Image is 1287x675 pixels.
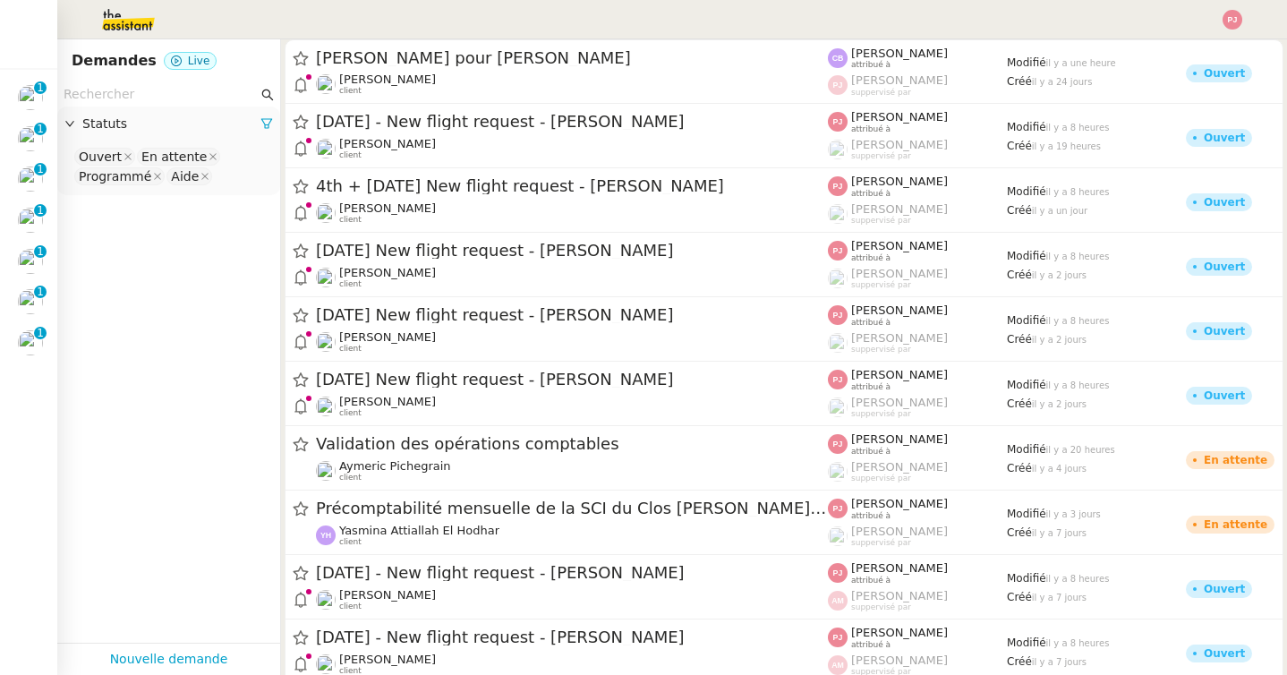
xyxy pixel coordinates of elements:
[339,150,362,160] span: client
[851,432,948,446] span: [PERSON_NAME]
[316,268,336,287] img: users%2FC9SBsJ0duuaSgpQFj5LgoEX8n0o2%2Favatar%2Fec9d51b8-9413-4189-adfb-7be4d8c96a3c
[1046,638,1110,648] span: il y a 8 heures
[74,148,135,166] nz-select-item: Ouvert
[339,266,436,279] span: [PERSON_NAME]
[1046,316,1110,326] span: il y a 8 heures
[851,138,948,151] span: [PERSON_NAME]
[1046,574,1110,584] span: il y a 8 heures
[1007,526,1032,539] span: Créé
[851,151,911,161] span: suppervisé par
[316,524,828,547] app-user-detailed-label: client
[851,497,948,510] span: [PERSON_NAME]
[339,330,436,344] span: [PERSON_NAME]
[828,368,1007,391] app-user-label: attribué à
[64,84,258,105] input: Rechercher
[1007,56,1046,69] span: Modifié
[339,86,362,96] span: client
[339,137,436,150] span: [PERSON_NAME]
[828,269,848,288] img: users%2FoFdbodQ3TgNoWt9kP3GXAs5oaCq1%2Favatar%2Fprofile-pic.png
[1007,250,1046,262] span: Modifié
[171,168,199,184] div: Aide
[316,372,828,388] span: [DATE] New flight request - [PERSON_NAME]
[1204,648,1245,659] div: Ouvert
[851,602,911,612] span: suppervisé par
[1204,197,1245,208] div: Ouvert
[1007,443,1046,456] span: Modifié
[828,497,1007,520] app-user-label: attribué à
[851,474,911,483] span: suppervisé par
[316,459,828,483] app-user-detailed-label: client
[1007,655,1032,668] span: Créé
[1032,270,1087,280] span: il y a 2 jours
[1007,333,1032,346] span: Créé
[316,50,828,66] span: [PERSON_NAME] pour [PERSON_NAME]
[316,629,828,645] span: [DATE] - New flight request - [PERSON_NAME]
[828,140,848,159] img: users%2FoFdbodQ3TgNoWt9kP3GXAs5oaCq1%2Favatar%2Fprofile-pic.png
[316,332,336,352] img: users%2FC9SBsJ0duuaSgpQFj5LgoEX8n0o2%2Favatar%2Fec9d51b8-9413-4189-adfb-7be4d8c96a3c
[851,460,948,474] span: [PERSON_NAME]
[34,81,47,94] nz-badge-sup: 1
[851,576,891,585] span: attribué à
[339,201,436,215] span: [PERSON_NAME]
[828,241,848,261] img: svg
[1007,269,1032,281] span: Créé
[316,73,828,96] app-user-detailed-label: client
[851,538,911,548] span: suppervisé par
[316,178,828,194] span: 4th + [DATE] New flight request - [PERSON_NAME]
[316,139,336,158] img: users%2FC9SBsJ0duuaSgpQFj5LgoEX8n0o2%2Favatar%2Fec9d51b8-9413-4189-adfb-7be4d8c96a3c
[828,73,1007,97] app-user-label: suppervisé par
[851,47,948,60] span: [PERSON_NAME]
[316,114,828,130] span: [DATE] - New flight request - [PERSON_NAME]
[18,126,43,151] img: users%2FC9SBsJ0duuaSgpQFj5LgoEX8n0o2%2Favatar%2Fec9d51b8-9413-4189-adfb-7be4d8c96a3c
[1007,140,1032,152] span: Créé
[828,267,1007,290] app-user-label: suppervisé par
[851,60,891,70] span: attribué à
[828,75,848,95] img: svg
[1046,252,1110,261] span: il y a 8 heures
[851,447,891,457] span: attribué à
[316,397,336,416] img: users%2FC9SBsJ0duuaSgpQFj5LgoEX8n0o2%2Favatar%2Fec9d51b8-9413-4189-adfb-7be4d8c96a3c
[316,395,828,418] app-user-detailed-label: client
[828,591,848,611] img: svg
[1007,379,1046,391] span: Modifié
[34,204,47,217] nz-badge-sup: 1
[851,73,948,87] span: [PERSON_NAME]
[851,396,948,409] span: [PERSON_NAME]
[1032,464,1087,474] span: il y a 4 jours
[1007,185,1046,198] span: Modifié
[828,655,848,675] img: svg
[851,525,948,538] span: [PERSON_NAME]
[34,123,47,135] nz-badge-sup: 1
[828,138,1007,161] app-user-label: suppervisé par
[79,168,151,184] div: Programmé
[1204,261,1245,272] div: Ouvert
[316,588,828,611] app-user-detailed-label: client
[79,149,122,165] div: Ouvert
[828,434,848,454] img: svg
[1032,77,1093,87] span: il y a 24 jours
[828,589,1007,612] app-user-label: suppervisé par
[1007,637,1046,649] span: Modifié
[851,409,911,419] span: suppervisé par
[37,163,44,179] p: 1
[1046,445,1115,455] span: il y a 20 heures
[57,107,280,141] div: Statuts
[316,461,336,481] img: users%2F1PNv5soDtMeKgnH5onPMHqwjzQn1%2Favatar%2Fd0f44614-3c2d-49b8-95e9-0356969fcfd1
[141,149,207,165] div: En attente
[18,167,43,192] img: users%2FC9SBsJ0duuaSgpQFj5LgoEX8n0o2%2Favatar%2Fec9d51b8-9413-4189-adfb-7be4d8c96a3c
[339,73,436,86] span: [PERSON_NAME]
[851,88,911,98] span: suppervisé par
[34,327,47,339] nz-badge-sup: 1
[339,653,436,666] span: [PERSON_NAME]
[316,137,828,160] app-user-detailed-label: client
[1204,390,1245,401] div: Ouvert
[339,524,499,537] span: Yasmina Attiallah El Hodhar
[1007,121,1046,133] span: Modifié
[316,266,828,289] app-user-detailed-label: client
[851,189,891,199] span: attribué à
[828,462,848,482] img: users%2FoFdbodQ3TgNoWt9kP3GXAs5oaCq1%2Favatar%2Fprofile-pic.png
[34,163,47,175] nz-badge-sup: 1
[851,280,911,290] span: suppervisé par
[188,55,210,67] span: Live
[316,201,828,225] app-user-detailed-label: client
